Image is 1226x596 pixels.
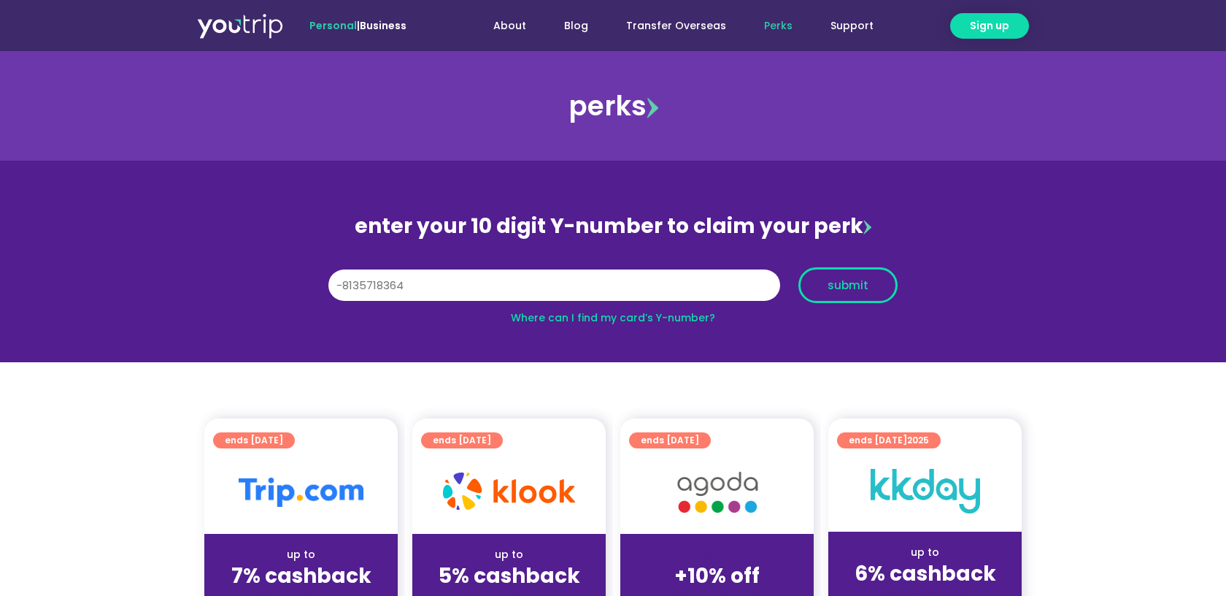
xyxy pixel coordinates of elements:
span: ends [DATE] [433,432,491,448]
span: submit [828,280,868,291]
a: Support [811,12,892,39]
a: ends [DATE] [421,432,503,448]
strong: 6% cashback [855,559,996,588]
span: up to [703,547,730,562]
a: Business [360,18,406,33]
strong: 7% cashback [231,562,371,590]
a: Where can I find my card’s Y-number? [511,310,715,325]
a: ends [DATE]2025 [837,432,941,448]
div: up to [840,545,1010,560]
div: up to [424,547,594,562]
a: ends [DATE] [213,432,295,448]
a: About [474,12,545,39]
input: 10 digit Y-number (e.g. 8123456789) [328,270,780,302]
a: Perks [745,12,811,39]
span: Sign up [970,18,1009,34]
div: enter your 10 digit Y-number to claim your perk [321,207,905,245]
span: 2025 [907,434,929,446]
span: ends [DATE] [641,432,699,448]
a: ends [DATE] [629,432,711,448]
form: Y Number [328,267,898,314]
nav: Menu [446,12,892,39]
a: Transfer Overseas [607,12,745,39]
strong: 5% cashback [439,562,580,590]
a: Blog [545,12,607,39]
div: up to [216,547,386,562]
span: ends [DATE] [849,432,929,448]
a: Sign up [950,13,1029,39]
span: Personal [309,18,357,33]
button: submit [798,267,898,303]
span: ends [DATE] [225,432,283,448]
strong: +10% off [674,562,760,590]
span: | [309,18,406,33]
